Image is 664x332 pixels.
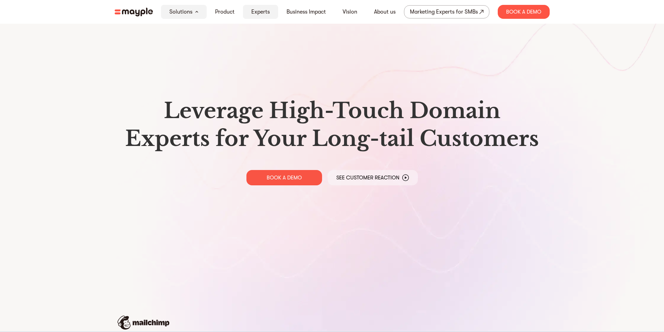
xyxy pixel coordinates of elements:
[215,8,235,16] a: Product
[287,8,326,16] a: Business Impact
[251,8,270,16] a: Experts
[328,170,418,185] a: See Customer Reaction
[498,5,550,19] div: Book A Demo
[404,5,489,18] a: Marketing Experts for SMBs
[195,11,198,13] img: arrow-down
[410,7,478,17] div: Marketing Experts for SMBs
[336,174,399,181] p: See Customer Reaction
[629,299,664,332] iframe: Chat Widget
[343,8,357,16] a: Vision
[267,174,302,181] p: BOOK A DEMO
[117,316,169,330] img: mailchimp-logo
[115,8,153,16] img: mayple-logo
[246,170,322,185] a: BOOK A DEMO
[120,97,544,153] h1: Leverage High-Touch Domain Experts for Your Long-tail Customers
[374,8,396,16] a: About us
[169,8,192,16] a: Solutions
